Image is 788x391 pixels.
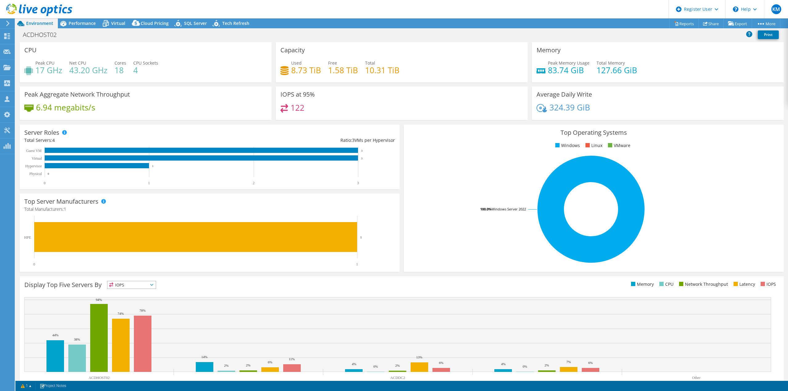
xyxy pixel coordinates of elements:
text: 4% [352,362,356,366]
text: 74% [118,312,124,315]
li: CPU [658,281,673,288]
div: Ratio: VMs per Hypervisor [210,137,395,144]
span: Total Memory [597,60,625,66]
span: KM [771,4,781,14]
text: 6% [439,361,444,365]
text: 11% [289,357,295,361]
text: 14% [201,355,207,359]
text: 2% [224,364,229,367]
a: More [752,19,780,28]
h4: 324.39 GiB [549,104,590,111]
span: 3 [352,137,355,143]
a: Reports [669,19,699,28]
svg: \n [733,6,738,12]
span: Total [365,60,375,66]
h4: 17 GHz [35,67,62,74]
text: 7% [566,360,571,364]
h4: 83.74 GiB [548,67,589,74]
text: 13% [416,355,422,359]
h3: Top Operating Systems [408,129,779,136]
span: 1 [64,206,66,212]
text: 0 [33,262,35,266]
text: Other [692,376,700,380]
span: Used [291,60,302,66]
text: ACDDC2 [390,376,405,380]
text: 1 [148,181,150,185]
text: Hypervisor [25,164,42,168]
span: Cores [115,60,126,66]
text: 2% [545,363,549,367]
a: Share [698,19,724,28]
span: SQL Server [184,20,207,26]
text: 0 [48,172,49,175]
tspan: 100.0% [480,207,492,211]
h3: Server Roles [24,129,59,136]
span: Virtual [111,20,125,26]
a: Project Notes [35,382,70,390]
span: Tech Refresh [222,20,249,26]
h3: Memory [537,47,561,54]
text: 0% [373,365,378,368]
li: Windows [554,142,580,149]
text: 1 [360,235,362,239]
h3: Capacity [280,47,305,54]
h4: 122 [291,104,304,111]
h4: 6.94 megabits/s [36,104,95,111]
text: 38% [74,337,80,341]
span: 4 [52,137,55,143]
text: 44% [52,333,58,337]
li: VMware [606,142,630,149]
a: Export [723,19,752,28]
h4: Total Manufacturers: [24,206,395,213]
text: 2% [395,364,400,367]
span: Peak Memory Usage [548,60,589,66]
h3: Top Server Manufacturers [24,198,98,205]
span: Net CPU [69,60,86,66]
h4: 127.66 GiB [597,67,637,74]
li: IOPS [759,281,776,288]
a: 1 [17,382,36,390]
h4: 1.58 TiB [328,67,358,74]
span: Performance [69,20,96,26]
span: CPU Sockets [133,60,158,66]
text: 3 [361,157,363,160]
text: 6% [588,361,593,365]
a: Print [758,30,779,39]
h4: 8.73 TiB [291,67,321,74]
h4: 43.20 GHz [69,67,107,74]
li: Network Throughput [677,281,728,288]
span: Environment [26,20,53,26]
text: 78% [139,309,146,312]
span: Free [328,60,337,66]
text: ACDHOST02 [89,376,110,380]
text: HPE [24,235,31,240]
text: 2% [246,363,251,367]
tspan: Windows Server 2022 [492,207,526,211]
text: 94% [96,298,102,301]
h4: 18 [115,67,126,74]
span: IOPS [107,281,156,289]
text: 2 [253,181,255,185]
text: 0% [523,365,527,368]
h3: IOPS at 95% [280,91,315,98]
text: Physical [29,172,42,176]
text: Guest VM [26,149,42,153]
h3: Peak Aggregate Network Throughput [24,91,130,98]
h4: 4 [133,67,158,74]
h4: 10.31 TiB [365,67,400,74]
li: Linux [584,142,602,149]
text: 1 [356,262,358,266]
span: Peak CPU [35,60,54,66]
text: 6% [268,360,272,364]
li: Memory [629,281,654,288]
span: Cloud Pricing [141,20,169,26]
li: Latency [732,281,755,288]
h3: Average Daily Write [537,91,592,98]
h3: CPU [24,47,37,54]
text: Virtual [32,156,42,161]
h1: ACDHOST02 [20,31,66,38]
text: 3 [361,149,363,152]
text: 4% [501,362,506,366]
div: Total Servers: [24,137,210,144]
text: 1 [152,165,154,168]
